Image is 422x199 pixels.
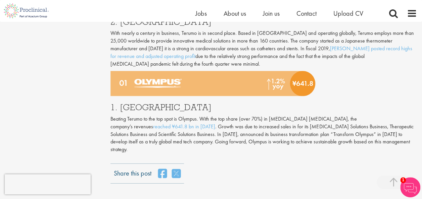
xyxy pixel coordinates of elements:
[158,169,167,179] a: share on facebook
[263,9,280,18] a: Join us
[110,115,417,153] p: Beating Terumo to the top spot is Olympus. With the top share (over 70%) in [MEDICAL_DATA] [MEDIC...
[333,9,363,18] a: Upload CV
[110,103,417,112] h3: 1. [GEOGRAPHIC_DATA]
[224,9,246,18] a: About us
[110,17,417,26] h3: 2. [GEOGRAPHIC_DATA]
[296,9,317,18] a: Contact
[5,174,91,194] iframe: reCAPTCHA
[400,177,406,183] span: 1
[110,29,417,68] p: With nearly a century in business, Terumo is in second place. Based in [GEOGRAPHIC_DATA] and oper...
[195,9,207,18] a: Jobs
[400,177,420,197] img: Chatbot
[114,169,151,173] label: Share this post
[153,123,215,130] a: reached ¥641.8 bn in [DATE]
[110,45,412,60] a: [PERSON_NAME] posted record highs for revenue and adjusted operating profit
[172,169,181,179] a: share on twitter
